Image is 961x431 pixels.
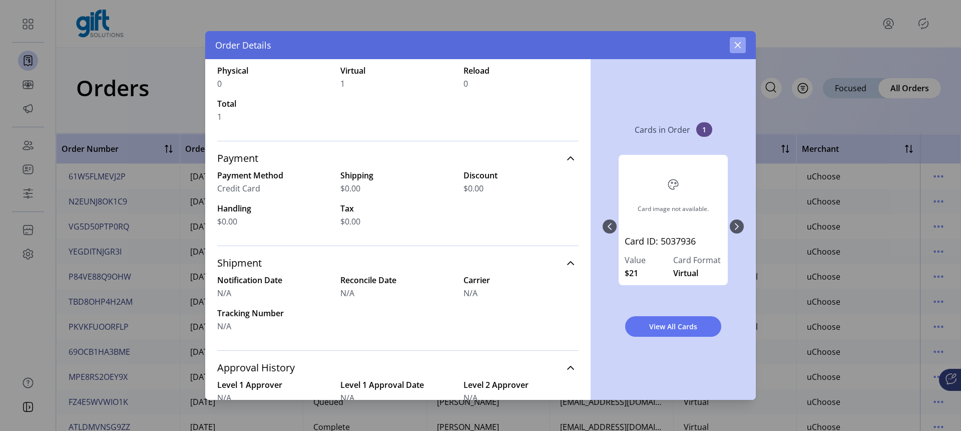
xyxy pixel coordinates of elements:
[463,78,468,90] span: 0
[217,202,332,214] label: Handling
[217,65,332,77] label: Physical
[217,78,222,90] span: 0
[463,169,579,181] label: Discount
[625,235,722,254] a: Card ID: 5037936
[217,98,332,110] label: Total
[217,147,579,169] a: Payment
[340,202,455,214] label: Tax
[217,287,231,299] span: N/A
[217,392,231,404] span: N/A
[638,321,708,332] span: View All Cards
[696,122,712,137] span: 1
[463,287,477,299] span: N/A
[217,182,260,194] span: Credit Card
[463,65,579,77] label: Reload
[215,39,271,52] span: Order Details
[635,124,690,136] p: Cards in Order
[673,267,698,279] span: Virtual
[217,65,579,135] div: Number of Cards
[217,320,231,332] span: N/A
[617,145,730,308] div: 0
[217,379,332,391] label: Level 1 Approver
[217,252,579,274] a: Shipment
[340,392,354,404] span: N/A
[340,78,345,90] span: 1
[217,169,332,181] label: Payment Method
[217,169,579,240] div: Payment
[463,182,484,194] span: $0.00
[217,363,295,373] span: Approval History
[340,65,455,77] label: Virtual
[673,254,722,266] label: Card Format
[217,153,258,163] span: Payment
[217,307,332,319] label: Tracking Number
[340,274,455,286] label: Reconcile Date
[638,204,709,213] div: Card image not available.
[340,287,354,299] span: N/A
[217,215,237,228] span: $0.00
[217,274,579,344] div: Shipment
[625,267,638,279] span: $21
[463,379,579,391] label: Level 2 Approver
[625,316,721,337] button: View All Cards
[340,379,455,391] label: Level 1 Approval Date
[217,258,262,268] span: Shipment
[340,169,455,181] label: Shipping
[625,254,673,266] label: Value
[463,392,477,404] span: N/A
[217,274,332,286] label: Notification Date
[217,111,222,123] span: 1
[340,215,360,228] span: $0.00
[217,357,579,379] a: Approval History
[340,182,360,194] span: $0.00
[463,274,579,286] label: Carrier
